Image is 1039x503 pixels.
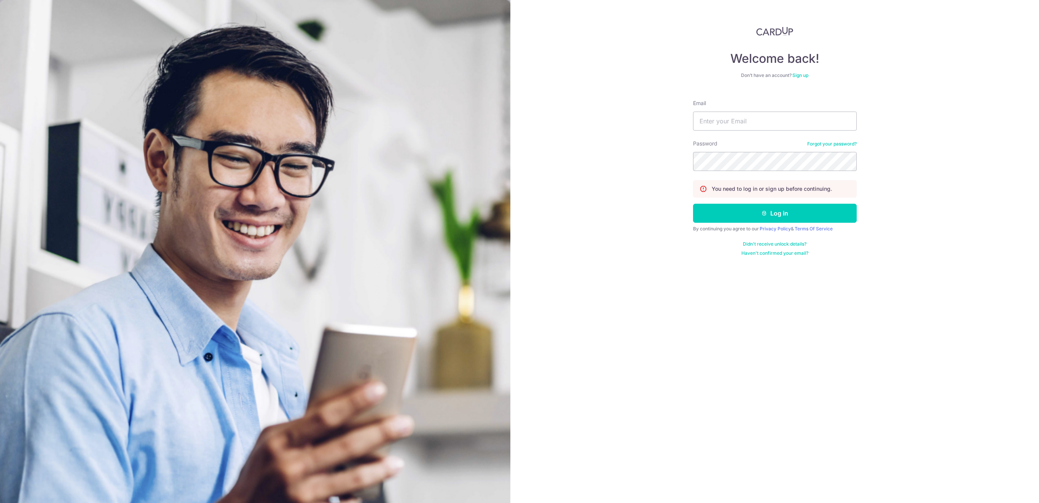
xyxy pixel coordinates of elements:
h4: Welcome back! [693,51,857,66]
a: Forgot your password? [807,141,857,147]
label: Email [693,99,706,107]
img: CardUp Logo [756,27,794,36]
a: Sign up [792,72,808,78]
label: Password [693,140,717,147]
a: Didn't receive unlock details? [743,241,806,247]
input: Enter your Email [693,112,857,131]
div: By continuing you agree to our & [693,226,857,232]
button: Log in [693,204,857,223]
a: Haven't confirmed your email? [741,250,808,256]
div: Don’t have an account? [693,72,857,78]
p: You need to log in or sign up before continuing. [712,185,832,193]
a: Privacy Policy [760,226,791,232]
a: Terms Of Service [795,226,833,232]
